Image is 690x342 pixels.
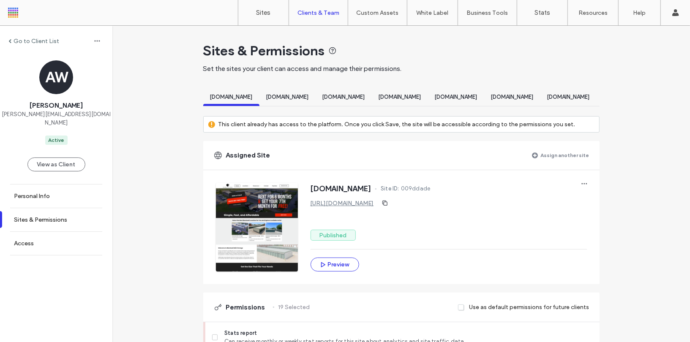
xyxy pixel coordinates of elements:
[278,299,310,315] label: 19 Selected
[535,9,550,16] label: Stats
[27,157,85,171] button: View as Client
[14,240,34,247] label: Access
[14,193,50,200] label: Personal Info
[19,6,37,14] span: Help
[322,94,365,100] span: [DOMAIN_NAME]
[311,200,374,207] a: [URL][DOMAIN_NAME]
[541,148,589,163] label: Assign another site
[417,9,449,16] label: White Label
[578,9,608,16] label: Resources
[547,94,590,100] span: [DOMAIN_NAME]
[491,94,534,100] span: [DOMAIN_NAME]
[224,329,592,337] span: Stats report
[469,299,589,315] label: Use as default permissions for future clients
[256,9,271,16] label: Sites
[226,151,270,160] span: Assigned Site
[311,185,371,193] span: [DOMAIN_NAME]
[401,185,431,193] span: 009ddade
[30,101,83,110] span: [PERSON_NAME]
[210,94,253,100] span: [DOMAIN_NAME]
[357,9,399,16] label: Custom Assets
[381,185,399,193] span: Site ID:
[226,303,265,312] span: Permissions
[297,9,339,16] label: Clients & Team
[311,230,356,241] label: Published
[379,94,421,100] span: [DOMAIN_NAME]
[266,94,309,100] span: [DOMAIN_NAME]
[203,42,325,59] span: Sites & Permissions
[435,94,477,100] span: [DOMAIN_NAME]
[218,117,575,132] label: This client already has access to the platform. Once you click Save, the site will be accessible ...
[203,65,402,73] span: Set the sites your client can access and manage their permissions.
[14,38,59,45] label: Go to Client List
[14,216,67,223] label: Sites & Permissions
[39,60,73,94] div: AW
[49,136,64,144] div: Active
[467,9,508,16] label: Business Tools
[633,9,646,16] label: Help
[311,258,359,271] button: Preview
